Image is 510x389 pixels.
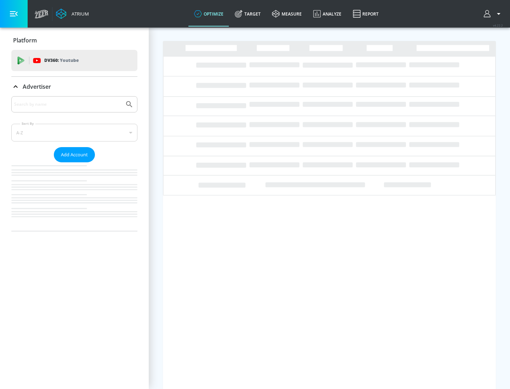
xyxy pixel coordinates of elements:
a: Target [229,1,266,27]
input: Search by name [14,100,121,109]
nav: list of Advertiser [11,162,137,231]
label: Sort By [20,121,35,126]
div: A-Z [11,124,137,141]
a: Report [347,1,384,27]
p: Advertiser [23,83,51,91]
button: Add Account [54,147,95,162]
span: Add Account [61,151,88,159]
div: Advertiser [11,77,137,97]
div: Atrium [69,11,89,17]
a: Atrium [56,8,89,19]
p: Youtube [60,57,79,64]
a: measure [266,1,307,27]
span: v 4.22.2 [493,23,503,27]
p: DV360: [44,57,79,64]
p: Platform [13,36,37,44]
a: Analyze [307,1,347,27]
div: Advertiser [11,96,137,231]
div: DV360: Youtube [11,50,137,71]
div: Platform [11,30,137,50]
a: optimize [188,1,229,27]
